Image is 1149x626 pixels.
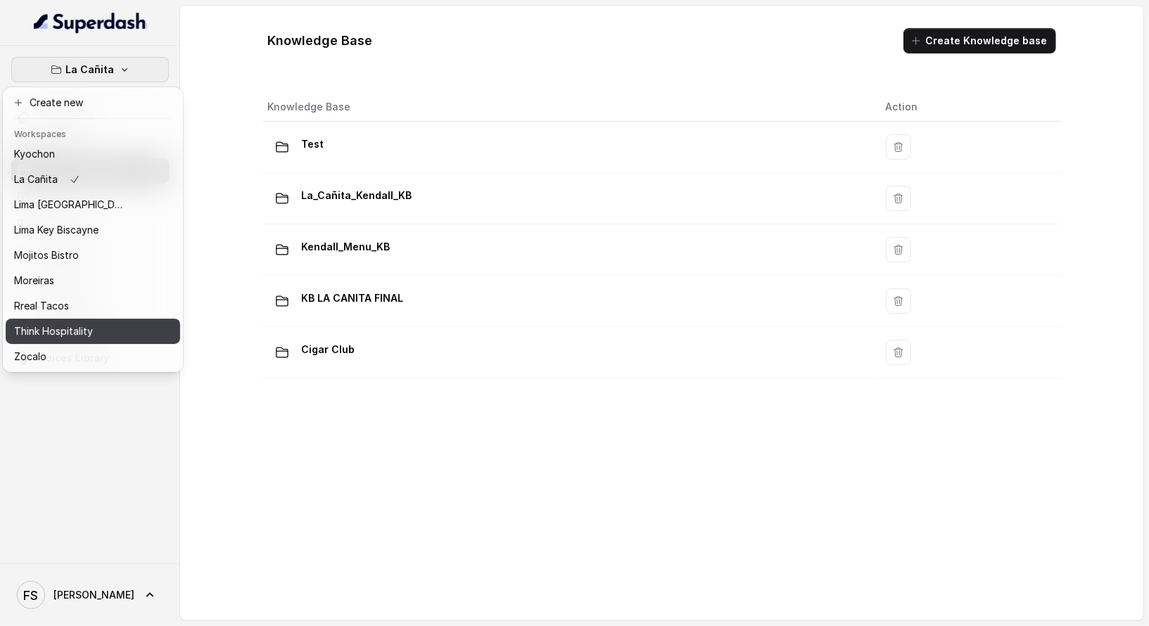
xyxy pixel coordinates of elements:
p: Kyochon [14,146,55,162]
p: Lima [GEOGRAPHIC_DATA] [14,196,127,213]
p: Moreiras [14,272,54,289]
p: Think Hospitality [14,323,93,340]
div: La Cañita [3,87,183,372]
button: Create new [6,90,180,115]
p: Lima Key Biscayne [14,222,99,238]
header: Workspaces [6,122,180,144]
p: Zocalo [14,348,46,365]
p: Rreal Tacos [14,298,69,314]
p: Mojitos Bistro [14,247,79,264]
button: La Cañita [11,57,169,82]
p: La Cañita [14,171,58,188]
p: La Cañita [66,61,115,78]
